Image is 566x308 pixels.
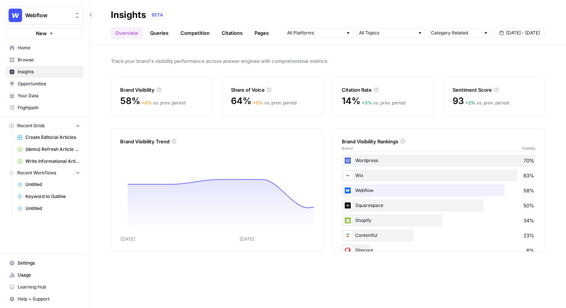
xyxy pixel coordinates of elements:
span: Untitled [25,181,80,188]
span: 23% [523,232,534,239]
a: Flightpath [6,102,83,114]
a: Untitled [14,179,83,190]
a: Competition [176,27,214,39]
a: Your Data [6,90,83,102]
a: Untitled [14,202,83,214]
button: Recent Grids [6,120,83,131]
div: Sentiment Score [453,86,536,94]
a: Learning Hub [6,281,83,293]
span: Browse [18,57,80,63]
span: + 0 % [253,100,263,106]
span: Insights [18,68,80,75]
span: 70% [523,157,534,164]
span: Home [18,45,80,51]
div: Brand Visibility Rankings [342,138,536,145]
button: Recent Workflows [6,167,83,179]
span: Opportunities [18,80,80,87]
tspan: [DATE] [121,236,135,242]
span: Untitled [25,205,80,212]
a: Create Editorial Articles [14,131,83,143]
div: vs. prev. period [362,100,405,106]
div: Brand Visibility [120,86,203,94]
span: Usage [18,272,80,278]
span: Settings [18,260,80,266]
a: Keyword to Outline [14,190,83,202]
div: Wordpress [342,155,536,167]
span: 63% [523,172,534,179]
span: Learning Hub [18,284,80,290]
button: [DATE] - [DATE] [494,28,545,38]
div: BETA [149,11,166,19]
a: Overview [111,27,143,39]
div: Sitecore [342,244,536,256]
span: Brand [342,145,353,151]
input: All Platforms [287,29,343,37]
span: 34% [523,217,534,224]
span: 58% [523,187,534,194]
a: Write Informational Article (4) [14,155,83,167]
a: Opportunities [6,78,83,90]
a: Insights [6,66,83,78]
img: a1pu3e9a4sjoov2n4mw66knzy8l8 [343,186,352,195]
span: Help + Support [18,296,80,302]
input: All Topics [359,29,414,37]
span: Recent Grids [17,122,45,129]
a: Usage [6,269,83,281]
button: Help + Support [6,293,83,305]
span: 64% [231,95,251,107]
span: + 3 % [362,100,372,106]
span: Your Data [18,92,80,99]
a: Home [6,42,83,54]
a: Browse [6,54,83,66]
input: Category Related [431,29,480,37]
div: Wix [342,170,536,182]
img: wrtrwb713zz0l631c70900pxqvqh [343,216,352,225]
div: Citation Rate [342,86,425,94]
div: vs. prev. period [465,100,509,106]
a: Citations [217,27,247,39]
img: nkwbr8leobsn7sltvelb09papgu0 [343,246,352,255]
div: vs. prev. period [253,100,296,106]
span: Visibility [522,145,536,151]
span: Create Editorial Articles [25,134,80,141]
span: Track your brand's visibility performance across answer engines with comprehensive metrics. [111,57,545,65]
div: Webflow [342,185,536,196]
button: Workspace: Webflow [6,6,83,25]
span: 14% [342,95,360,107]
div: vs. prev. period [141,100,185,106]
span: Webflow [25,12,70,19]
div: Contentful [342,229,536,241]
div: Brand Visibility Trend [120,138,314,145]
span: + 2 % [465,100,475,106]
span: New [36,30,47,37]
img: i4x52ilb2nzb0yhdjpwfqj6p8htt [343,171,352,180]
span: 58% [120,95,140,107]
span: 93 [453,95,464,107]
a: Pages [250,27,273,39]
a: Queries [146,27,173,39]
a: (demo) Refresh Article Content & Analysis [14,143,83,155]
img: onsbemoa9sjln5gpq3z6gl4wfdvr [343,201,352,210]
span: 6% [526,247,534,254]
span: Flightpath [18,104,80,111]
span: Keyword to Outline [25,193,80,200]
span: + 0 % [141,100,152,106]
span: Write Informational Article (4) [25,158,80,165]
span: (demo) Refresh Article Content & Analysis [25,146,80,153]
img: 2ud796hvc3gw7qwjscn75txc5abr [343,231,352,240]
div: Insights [111,9,146,21]
img: 22xsrp1vvxnaoilgdb3s3rw3scik [343,156,352,165]
a: Settings [6,257,83,269]
div: Share of Voice [231,86,314,94]
button: New [6,28,83,39]
span: [DATE] - [DATE] [506,30,540,36]
span: Recent Workflows [17,170,56,176]
div: Squarespace [342,199,536,211]
img: Webflow Logo [9,9,22,22]
span: 50% [523,202,534,209]
div: Shopify [342,214,536,226]
tspan: [DATE] [240,236,254,242]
